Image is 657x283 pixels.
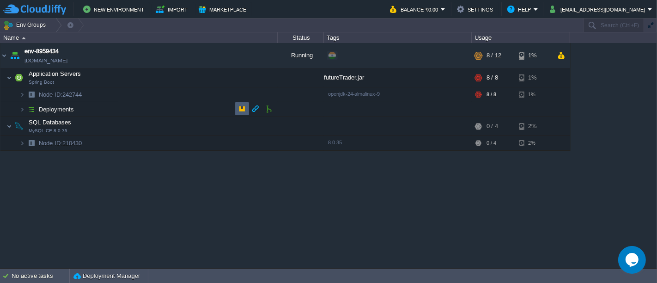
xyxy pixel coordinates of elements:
img: AMDAwAAAACH5BAEAAAAALAAAAAABAAEAAAICRAEAOw== [22,37,26,39]
div: 8 / 8 [487,87,496,102]
button: Marketplace [199,4,249,15]
img: AMDAwAAAACH5BAEAAAAALAAAAAABAAEAAAICRAEAOw== [6,117,12,135]
a: [DOMAIN_NAME] [24,56,67,65]
a: env-8959434 [24,47,59,56]
img: AMDAwAAAACH5BAEAAAAALAAAAAABAAEAAAICRAEAOw== [12,117,25,135]
iframe: chat widget [618,246,648,274]
div: 1% [519,87,549,102]
span: 242744 [38,91,83,98]
span: MySQL CE 8.0.35 [29,128,67,134]
img: AMDAwAAAACH5BAEAAAAALAAAAAABAAEAAAICRAEAOw== [25,136,38,150]
a: Application ServersSpring Boot [28,70,82,77]
div: 1% [519,43,549,68]
div: Name [1,32,277,43]
div: Running [278,43,324,68]
span: openjdk-24-almalinux-9 [328,91,380,97]
span: Node ID: [39,91,62,98]
div: 0 / 4 [487,136,496,150]
span: 210430 [38,139,83,147]
span: Application Servers [28,70,82,78]
div: Tags [324,32,471,43]
span: SQL Databases [28,118,73,126]
div: Status [278,32,323,43]
div: 8 / 8 [487,68,498,87]
div: futureTrader.jar [324,68,472,87]
img: AMDAwAAAACH5BAEAAAAALAAAAAABAAEAAAICRAEAOw== [25,102,38,117]
div: 0 / 4 [487,117,498,135]
span: Node ID: [39,140,62,147]
div: 1% [519,68,549,87]
div: Usage [472,32,570,43]
img: AMDAwAAAACH5BAEAAAAALAAAAAABAAEAAAICRAEAOw== [19,87,25,102]
span: 8.0.35 [328,140,342,145]
button: Env Groups [3,18,49,31]
button: Balance ₹0.00 [390,4,441,15]
span: Spring Boot [29,80,54,85]
img: AMDAwAAAACH5BAEAAAAALAAAAAABAAEAAAICRAEAOw== [19,102,25,117]
img: CloudJiffy [3,4,66,15]
a: Node ID:242744 [38,91,83,98]
img: AMDAwAAAACH5BAEAAAAALAAAAAABAAEAAAICRAEAOw== [25,87,38,102]
button: Help [507,4,534,15]
img: AMDAwAAAACH5BAEAAAAALAAAAAABAAEAAAICRAEAOw== [12,68,25,87]
a: Node ID:210430 [38,139,83,147]
button: Import [156,4,190,15]
img: AMDAwAAAACH5BAEAAAAALAAAAAABAAEAAAICRAEAOw== [6,68,12,87]
button: [EMAIL_ADDRESS][DOMAIN_NAME] [550,4,648,15]
img: AMDAwAAAACH5BAEAAAAALAAAAAABAAEAAAICRAEAOw== [0,43,8,68]
img: AMDAwAAAACH5BAEAAAAALAAAAAABAAEAAAICRAEAOw== [8,43,21,68]
button: Settings [457,4,496,15]
button: Deployment Manager [73,271,140,281]
button: New Environment [83,4,147,15]
img: AMDAwAAAACH5BAEAAAAALAAAAAABAAEAAAICRAEAOw== [19,136,25,150]
a: SQL DatabasesMySQL CE 8.0.35 [28,119,73,126]
div: 2% [519,117,549,135]
div: 8 / 12 [487,43,501,68]
a: Deployments [38,105,75,113]
div: 2% [519,136,549,150]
